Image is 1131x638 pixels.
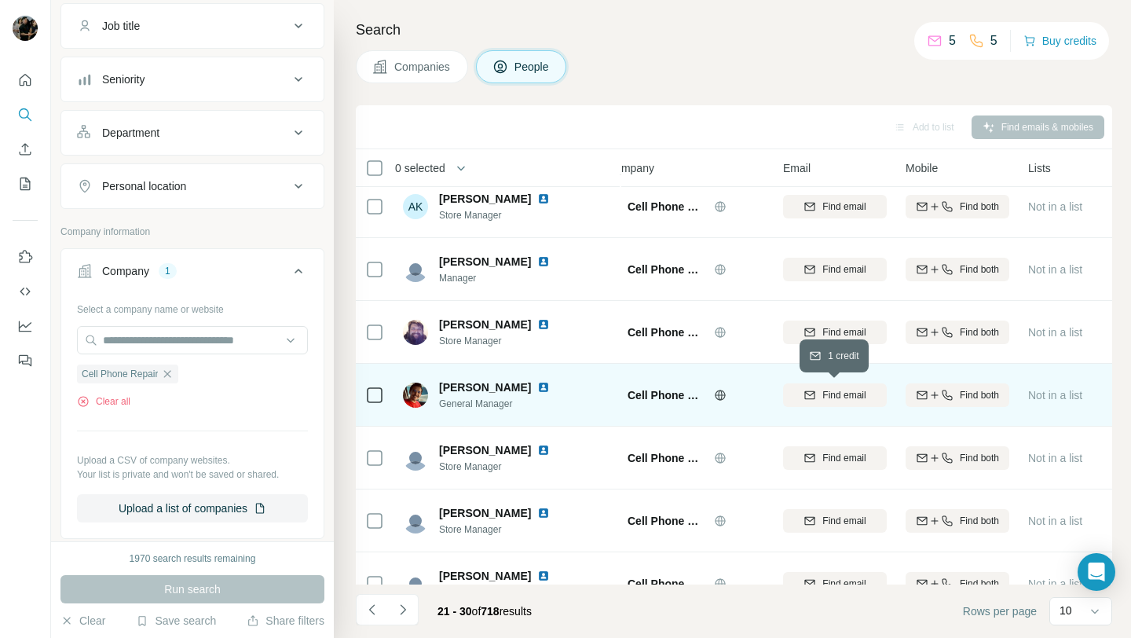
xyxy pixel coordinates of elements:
span: Find email [822,577,866,591]
span: Find email [822,262,866,277]
img: LinkedIn logo [537,192,550,205]
button: Seniority [61,60,324,98]
span: [PERSON_NAME] [439,568,531,584]
button: Buy credits [1023,30,1096,52]
span: Not in a list [1028,515,1082,527]
span: Lists [1028,160,1051,176]
div: 1970 search results remaining [130,552,256,566]
span: General Manager [439,397,569,411]
button: Find email [783,258,887,281]
span: Store Manager [439,334,569,348]
button: Department [61,114,324,152]
span: Mobile [906,160,938,176]
img: Avatar [403,571,428,596]
p: 10 [1060,603,1072,618]
button: My lists [13,170,38,198]
div: Company [102,263,149,279]
div: Seniority [102,71,145,87]
button: Personal location [61,167,324,205]
button: Search [13,101,38,129]
span: Cell Phone Repair [628,324,706,340]
p: 5 [949,31,956,50]
button: Save search [136,613,216,629]
span: Not in a list [1028,263,1082,276]
button: Find email [783,572,887,596]
span: [PERSON_NAME] [439,191,531,207]
span: [PERSON_NAME] [439,442,531,458]
img: Avatar [403,383,428,408]
button: Feedback [13,346,38,375]
button: Use Surfe API [13,277,38,306]
div: Department [102,125,159,141]
span: Cell Phone Repair [628,576,706,592]
button: Find both [906,258,1009,281]
span: Find both [960,262,999,277]
span: People [514,59,551,75]
button: Company1 [61,252,324,296]
img: LinkedIn logo [537,255,550,268]
span: Find email [822,388,866,402]
span: Find both [960,514,999,528]
span: 21 - 30 [437,605,472,618]
span: [PERSON_NAME] [439,505,531,521]
button: Find both [906,195,1009,218]
span: Company [607,160,654,176]
button: Find email [783,446,887,470]
div: Job title [102,18,140,34]
span: Find both [960,451,999,465]
button: Share filters [247,613,324,629]
button: Clear [60,613,105,629]
img: LinkedIn logo [537,507,550,519]
span: Find email [822,514,866,528]
button: Find email [783,383,887,407]
span: Not in a list [1028,389,1082,401]
span: Cell Phone Repair [82,367,158,381]
span: Find email [822,325,866,339]
button: Navigate to next page [387,594,419,625]
button: Find both [906,321,1009,344]
span: [PERSON_NAME] [439,317,531,332]
div: 1 [159,264,177,278]
span: Store Manager [439,208,569,222]
span: results [437,605,532,618]
span: Store Manager [439,522,569,537]
div: Personal location [102,178,186,194]
img: Avatar [403,320,428,345]
span: [PERSON_NAME] [439,254,531,269]
span: Not in a list [1028,326,1082,339]
div: Open Intercom Messenger [1078,553,1115,591]
span: Cell Phone Repair [628,450,706,466]
span: Cell Phone Repair [628,199,706,214]
span: Companies [394,59,452,75]
button: Use Surfe on LinkedIn [13,243,38,271]
span: Manager [439,271,569,285]
span: Store Manager [439,460,569,474]
button: Find email [783,321,887,344]
span: Find both [960,325,999,339]
span: Email [783,160,811,176]
span: Cell Phone Repair [628,262,706,277]
span: Not in a list [1028,200,1082,213]
button: Find both [906,572,1009,596]
button: Navigate to previous page [356,594,387,625]
button: Find email [783,509,887,533]
span: Find both [960,388,999,402]
span: Cell Phone Repair [628,513,706,529]
span: Find both [960,577,999,591]
img: LinkedIn logo [537,444,550,456]
img: LinkedIn logo [537,570,550,582]
p: Company information [60,225,324,239]
button: Quick start [13,66,38,94]
img: LinkedIn logo [537,318,550,331]
button: Clear all [77,394,130,409]
p: 5 [990,31,997,50]
span: [PERSON_NAME] [439,379,531,395]
button: Find both [906,446,1009,470]
span: 718 [481,605,499,618]
span: Find email [822,451,866,465]
img: Avatar [403,257,428,282]
p: Upload a CSV of company websites. [77,453,308,467]
img: Avatar [403,445,428,471]
span: Find both [960,200,999,214]
button: Enrich CSV [13,135,38,163]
